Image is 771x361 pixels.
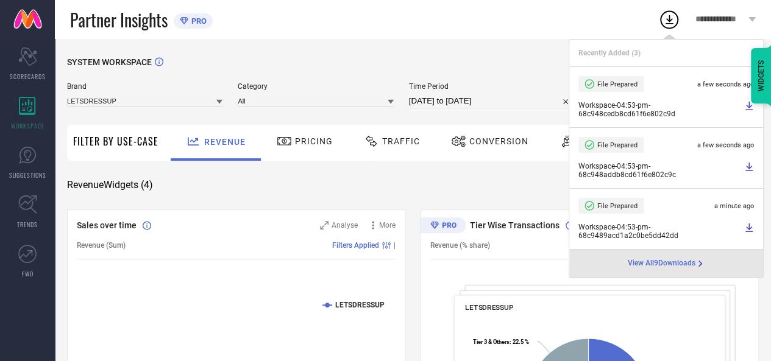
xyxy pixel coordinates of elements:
[421,217,466,236] div: Premium
[77,241,126,250] span: Revenue (Sum)
[628,259,705,268] div: Open download page
[597,80,638,88] span: File Prepared
[295,136,333,146] span: Pricing
[470,220,560,230] span: Tier Wise Transactions
[382,136,420,146] span: Traffic
[473,338,510,345] tspan: Tier 3 & Others
[578,223,741,240] span: Workspace - 04:53-pm - 68c9489acd1a2c0be5dd42dd
[473,338,529,345] text: : 22.5 %
[10,72,46,81] span: SCORECARDS
[430,241,490,250] span: Revenue (% share)
[332,241,379,250] span: Filters Applied
[320,221,329,230] svg: Zoom
[714,202,754,210] span: a minute ago
[597,141,638,149] span: File Prepared
[744,223,754,240] a: Download
[465,303,513,312] span: LETSDRESSUP
[379,221,396,230] span: More
[578,49,641,57] span: Recently Added ( 3 )
[658,9,680,30] div: Open download list
[332,221,358,230] span: Analyse
[238,82,393,91] span: Category
[204,137,246,147] span: Revenue
[578,101,741,118] span: Workspace - 04:53-pm - 68c948cedb8cd61f6e802c9d
[409,82,574,91] span: Time Period
[469,136,528,146] span: Conversion
[9,170,46,180] span: SUGGESTIONS
[67,57,152,67] span: SYSTEM WORKSPACE
[628,259,695,268] span: View All 9 Downloads
[188,16,207,26] span: PRO
[335,301,385,309] text: LETSDRESSUP
[744,101,754,118] a: Download
[73,134,158,149] span: Filter By Use-Case
[394,241,396,250] span: |
[744,162,754,179] a: Download
[67,82,222,91] span: Brand
[22,269,34,278] span: FWD
[628,259,705,268] a: View All9Downloads
[77,220,137,230] span: Sales over time
[597,202,638,210] span: File Prepared
[11,121,44,130] span: WORKSPACE
[409,94,574,108] input: Select time period
[578,162,741,179] span: Workspace - 04:53-pm - 68c948addb8cd61f6e802c9c
[17,220,38,229] span: TRENDS
[67,179,153,191] span: Revenue Widgets ( 4 )
[697,80,754,88] span: a few seconds ago
[697,141,754,149] span: a few seconds ago
[70,7,168,32] span: Partner Insights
